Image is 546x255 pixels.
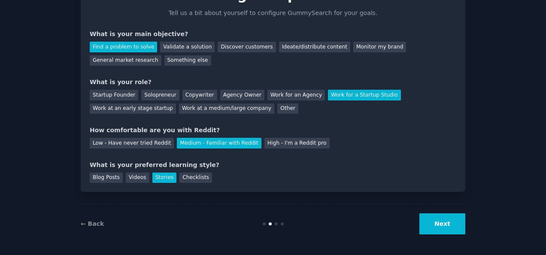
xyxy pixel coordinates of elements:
[160,42,215,52] div: Validate a solution
[264,138,330,149] div: High - I'm a Reddit pro
[164,55,211,66] div: Something else
[218,42,276,52] div: Discover customers
[81,220,104,227] a: ← Back
[90,90,138,100] div: Startup Founder
[267,90,325,100] div: Work for an Agency
[353,42,406,52] div: Monitor my brand
[90,173,123,183] div: Blog Posts
[179,103,274,114] div: Work at a medium/large company
[152,173,176,183] div: Stories
[90,42,157,52] div: Find a problem to solve
[279,42,350,52] div: Ideate/distribute content
[126,173,149,183] div: Videos
[177,138,261,149] div: Medium - Familiar with Reddit
[141,90,179,100] div: Solopreneur
[90,30,456,39] div: What is your main objective?
[419,213,465,234] button: Next
[90,55,161,66] div: General market research
[90,161,456,170] div: What is your preferred learning style?
[90,78,456,87] div: What is your role?
[277,103,298,114] div: Other
[90,103,176,114] div: Work at an early stage startup
[328,90,400,100] div: Work for a Startup Studio
[90,126,456,135] div: How comfortable are you with Reddit?
[90,138,174,149] div: Low - Have never tried Reddit
[179,173,212,183] div: Checklists
[220,90,264,100] div: Agency Owner
[165,9,381,18] p: Tell us a bit about yourself to configure GummySearch for your goals.
[182,90,217,100] div: Copywriter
